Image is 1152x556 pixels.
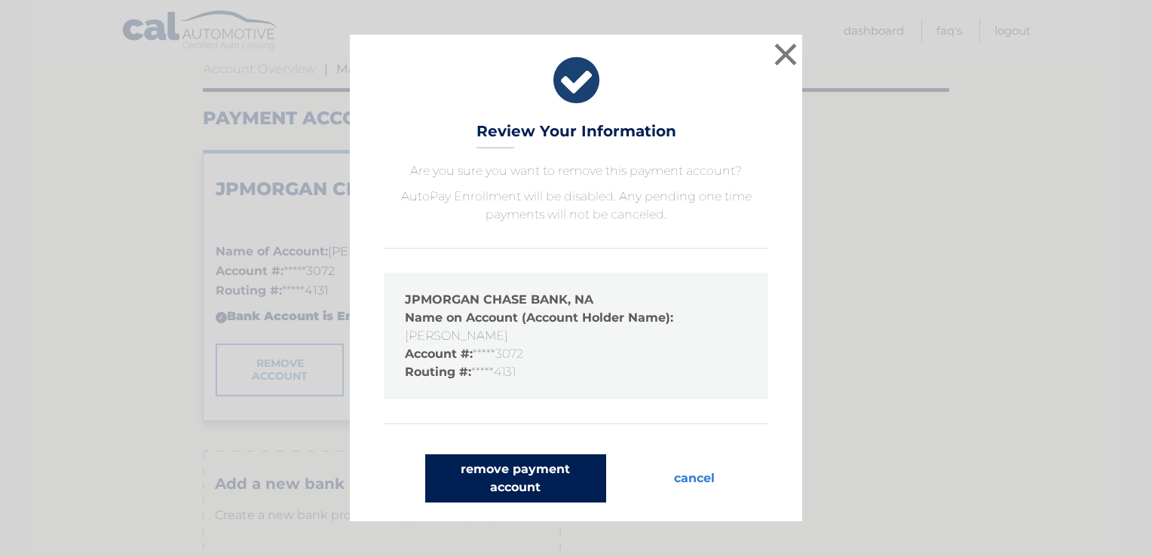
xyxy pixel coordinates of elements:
[384,162,768,180] p: Are you sure you want to remove this payment account?
[405,292,593,307] strong: JPMORGAN CHASE BANK, NA
[405,365,471,379] strong: Routing #:
[771,39,801,69] button: ×
[425,454,606,503] button: remove payment account
[384,188,768,224] p: AutoPay Enrollment will be disabled. Any pending one time payments will not be canceled.
[405,310,673,325] strong: Name on Account (Account Holder Name):
[476,122,676,148] h3: Review Your Information
[662,454,727,503] button: cancel
[405,347,473,361] strong: Account #:
[405,309,747,345] li: [PERSON_NAME]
